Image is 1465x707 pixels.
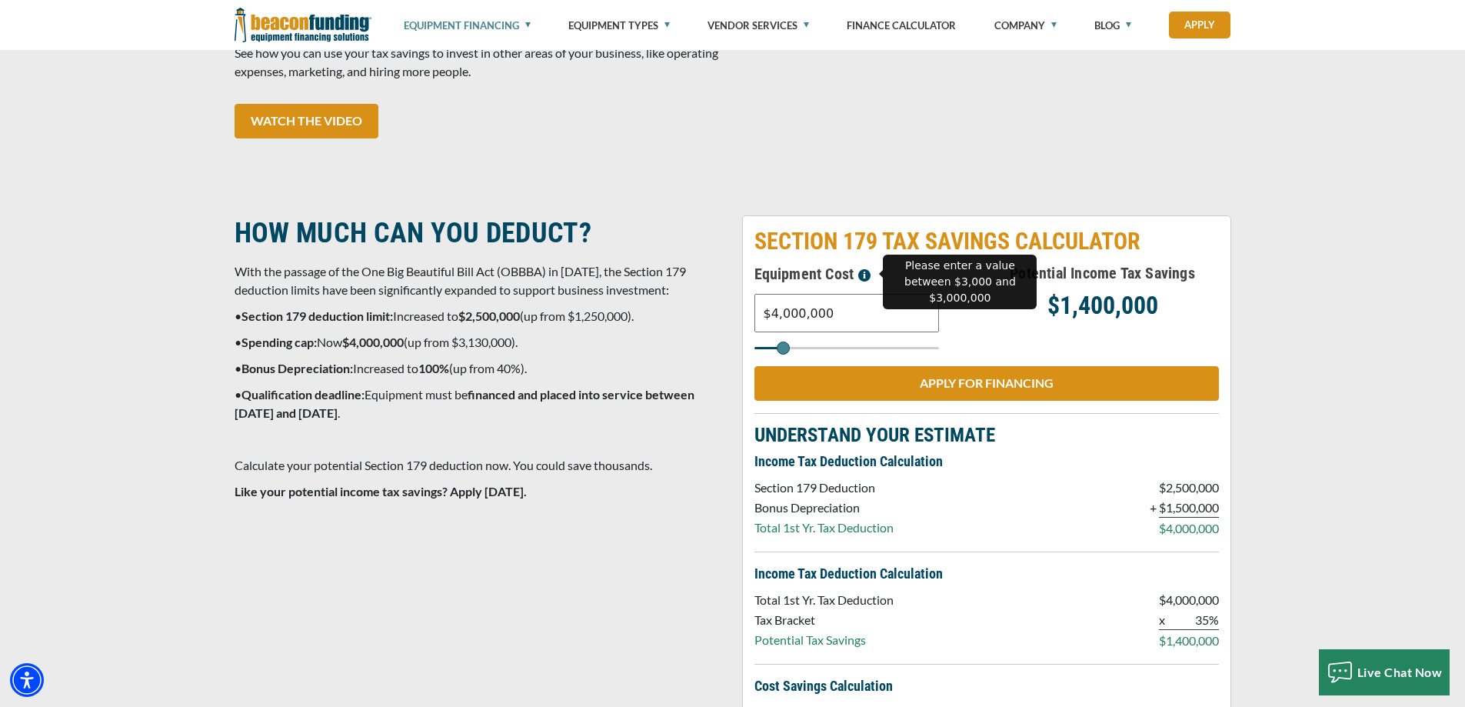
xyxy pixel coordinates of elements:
[241,361,353,375] strong: Bonus Depreciation:
[854,262,875,286] button: Please enter a value between $3,000 and $3,000,000
[754,565,1219,583] p: Income Tax Deduction Calculation
[241,335,317,349] strong: Spending cap:
[1159,591,1166,609] p: $
[754,262,987,286] h5: Equipment Cost
[235,484,527,499] strong: Like your potential income tax savings? Apply [DATE].
[1159,479,1166,497] p: $
[1159,611,1166,630] p: x
[1150,499,1157,517] p: +
[883,255,1037,309] div: Please enter a value between $3,000 and $3,000,000
[1169,12,1230,38] a: Apply
[241,387,365,402] strong: Qualification deadline:
[458,308,520,323] strong: $2,500,000
[1159,519,1166,538] p: $
[754,228,1219,255] p: SECTION 179 TAX SAVINGS CALCULATOR
[235,262,724,299] p: With the passage of the One Big Beautiful Bill Act (OBBBA) in [DATE], the Section 179 deduction l...
[1319,649,1450,695] button: Live Chat Now
[754,452,1219,471] p: Income Tax Deduction Calculation
[754,611,894,629] p: Tax Bracket
[10,663,44,697] div: Accessibility Menu
[1166,591,1219,609] p: 4,000,000
[1166,479,1219,497] p: 2,500,000
[235,359,724,378] p: • Increased to (up from 40%).
[342,335,404,349] strong: $4,000,000
[235,104,378,138] a: WATCH THE VIDEO
[235,456,724,475] p: Calculate your potential Section 179 deduction now. You could save thousands.
[235,307,724,325] p: • Increased to (up from $1,250,000).
[858,269,871,282] img: section-179-tooltip
[754,677,1219,695] p: Cost Savings Calculation
[1357,665,1443,679] span: Live Chat Now
[241,308,393,323] strong: Section 179 deduction limit:
[1166,632,1219,650] p: 1,400,000
[235,215,724,251] h2: HOW MUCH CAN YOU DEDUCT?
[754,426,1219,445] p: UNDERSTAND YOUR ESTIMATE
[754,631,894,649] p: Potential Tax Savings
[1166,499,1219,518] p: 1,500,000
[754,294,939,332] input: Text field
[235,333,724,352] p: • Now (up from $3,130,000).
[235,385,724,422] p: • Equipment must be .
[754,347,939,349] input: Select range
[987,296,1219,315] p: $1,400,000
[987,262,1219,285] h5: Potential Income Tax Savings
[1166,519,1219,538] p: 4,000,000
[1159,499,1166,518] p: $
[754,519,894,537] p: Total 1st Yr. Tax Deduction
[754,366,1219,401] a: APPLY FOR FINANCING
[754,479,894,497] p: Section 179 Deduction
[235,44,724,81] p: See how you can use your tax savings to invest in other areas of your business, like operating ex...
[1166,611,1219,630] p: 35%
[754,499,894,517] p: Bonus Depreciation
[754,591,894,609] p: Total 1st Yr. Tax Deduction
[1159,632,1166,650] p: $
[418,361,449,375] strong: 100%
